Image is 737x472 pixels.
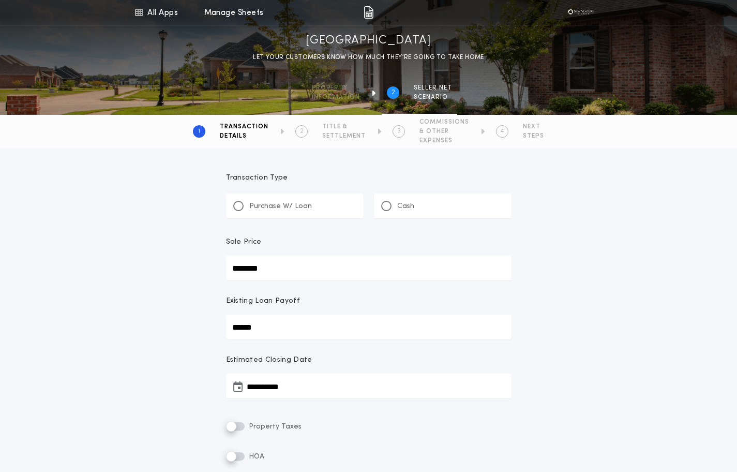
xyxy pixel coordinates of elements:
[247,423,302,431] span: Property Taxes
[300,127,304,136] h2: 2
[226,315,512,340] input: Existing Loan Payoff
[392,89,395,97] h2: 2
[419,137,469,145] span: EXPENSES
[226,173,512,183] p: Transaction Type
[419,118,469,126] span: COMMISSIONS
[565,7,597,18] img: vs-icon
[226,256,512,281] input: Sale Price
[253,52,484,63] p: LET YOUR CUSTOMERS KNOW HOW MUCH THEY’RE GOING TO TAKE HOME
[397,201,414,212] p: Cash
[198,127,200,136] h2: 1
[523,132,544,140] span: STEPS
[501,127,504,136] h2: 4
[220,132,268,140] span: DETAILS
[419,127,469,136] span: & OTHER
[306,33,431,49] h1: [GEOGRAPHIC_DATA]
[226,355,512,365] p: Estimated Closing Date
[226,296,300,306] p: Existing Loan Payoff
[322,123,366,131] span: TITLE &
[226,237,262,247] p: Sale Price
[364,6,373,19] img: img
[249,201,312,212] p: Purchase W/ Loan
[397,127,401,136] h2: 3
[312,84,360,92] span: Property
[414,84,452,92] span: SELLER NET
[220,123,268,131] span: TRANSACTION
[523,123,544,131] span: NEXT
[247,453,264,461] span: HOA
[322,132,366,140] span: SETTLEMENT
[312,93,360,101] span: information
[414,93,452,101] span: SCENARIO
